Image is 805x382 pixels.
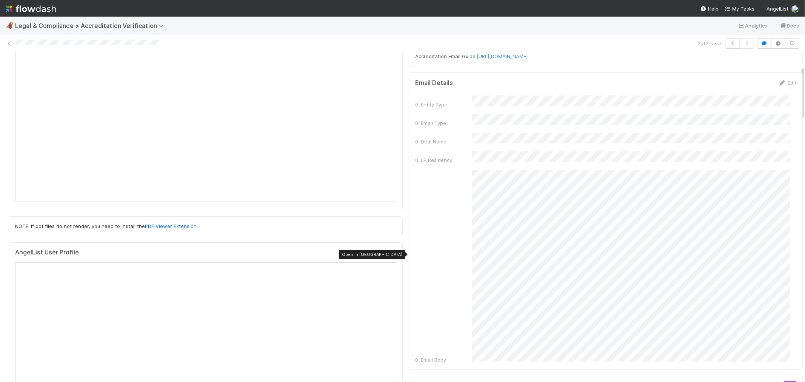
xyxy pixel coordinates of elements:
[780,21,799,30] a: Docs
[415,53,528,59] span: Accreditation Email Guide:
[6,2,56,15] img: logo-inverted-e16ddd16eac7371096b0.svg
[415,356,472,364] div: 0. Email Body
[697,40,723,47] span: 2 of 2 tasks
[415,138,472,145] div: 0. Deal Name
[477,53,528,59] a: [URL][DOMAIN_NAME]
[725,6,754,12] span: My Tasks
[791,5,799,13] img: avatar_cd4e5e5e-3003-49e5-bc76-fd776f359de9.png
[725,5,754,12] a: My Tasks
[15,223,396,230] p: NOTE: If pdf files do not render, you need to install the .
[415,101,472,108] div: 0. Entity Type
[6,22,14,29] span: 🦧
[779,80,796,86] a: Edit
[145,223,197,229] a: PDF Viewer Extension
[15,22,168,29] span: Legal & Compliance > Accreditation Verification
[415,156,472,164] div: 0. LP Residency
[15,249,79,256] h5: AngelList User Profile
[738,21,768,30] a: Analytics
[767,6,788,12] span: AngelList
[415,79,453,87] h5: Email Details
[415,119,472,127] div: 0. Email Type
[700,5,719,12] div: Help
